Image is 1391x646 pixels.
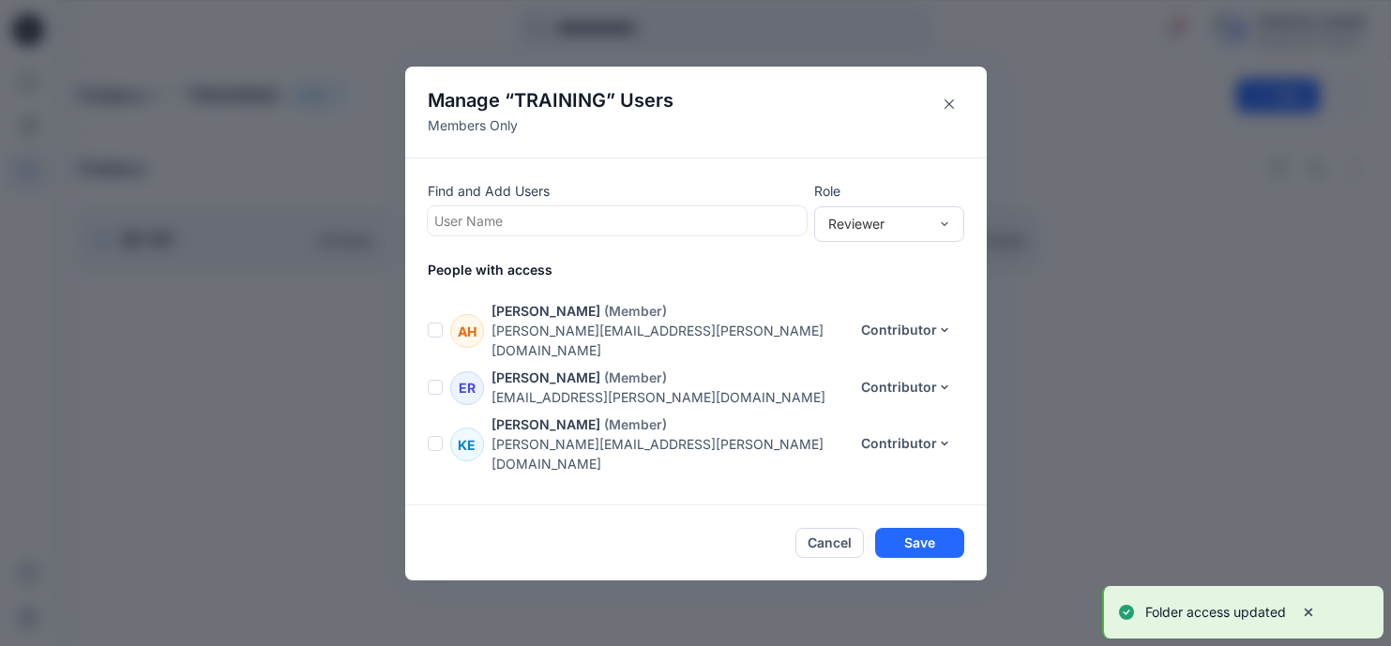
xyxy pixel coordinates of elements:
p: (Member) [604,414,667,434]
h4: Manage “ ” Users [428,89,673,112]
div: AH [450,314,484,348]
p: [EMAIL_ADDRESS][PERSON_NAME][DOMAIN_NAME] [491,387,849,407]
p: [PERSON_NAME][EMAIL_ADDRESS][PERSON_NAME][DOMAIN_NAME] [491,321,849,360]
button: Cancel [795,528,864,558]
p: [PERSON_NAME] [491,368,600,387]
p: Members Only [428,115,673,135]
p: Role [814,181,964,201]
button: Contributor [849,315,964,345]
p: Folder access updated [1145,601,1286,623]
div: Notifications-bottom-right [1095,578,1391,646]
p: [PERSON_NAME] [491,414,600,434]
p: Find and Add Users [428,181,807,201]
p: [PERSON_NAME] [491,481,600,501]
div: KE [450,428,484,461]
p: (Member) [604,481,667,501]
button: Contributor [849,372,964,402]
button: Save [875,528,964,558]
button: Contributor [849,428,964,458]
p: (Member) [604,301,667,321]
div: Reviewer [828,214,928,233]
div: ER [450,371,484,405]
p: (Member) [604,368,667,387]
p: [PERSON_NAME] [491,301,600,321]
button: Close [934,89,964,119]
p: [PERSON_NAME][EMAIL_ADDRESS][PERSON_NAME][DOMAIN_NAME] [491,434,849,473]
p: People with access [428,260,987,279]
span: TRAINING [514,89,606,112]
